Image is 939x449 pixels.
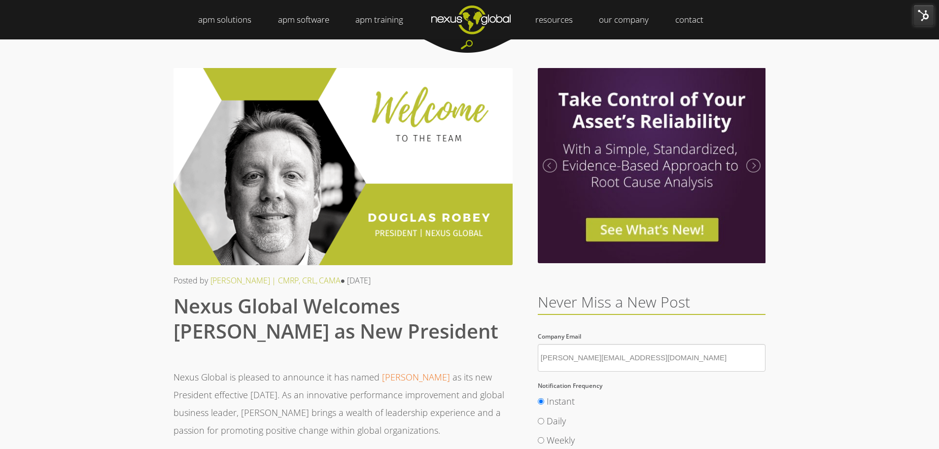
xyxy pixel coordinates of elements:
[538,344,766,372] input: Company Email
[174,292,498,345] span: Nexus Global Welcomes [PERSON_NAME] as New President
[538,292,690,312] span: Never Miss a New Post
[547,395,575,407] span: Instant
[382,371,450,383] a: [PERSON_NAME]
[538,398,544,405] input: Instant
[174,368,513,439] p: Nexus Global is pleased to announce it has named as its new President effective [DATE]. As an inn...
[538,418,544,424] input: Daily
[538,381,602,390] span: Notification Frequency
[174,275,208,286] span: Posted by
[341,275,371,286] span: ● [DATE]
[913,5,934,26] img: HubSpot Tools Menu Toggle
[538,332,581,341] span: Company Email
[210,275,341,286] a: [PERSON_NAME] | CMRP, CRL, CAMA
[547,415,566,427] span: Daily
[538,68,766,263] img: Investigation Optimzier
[538,437,544,444] input: Weekly
[547,434,575,446] span: Weekly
